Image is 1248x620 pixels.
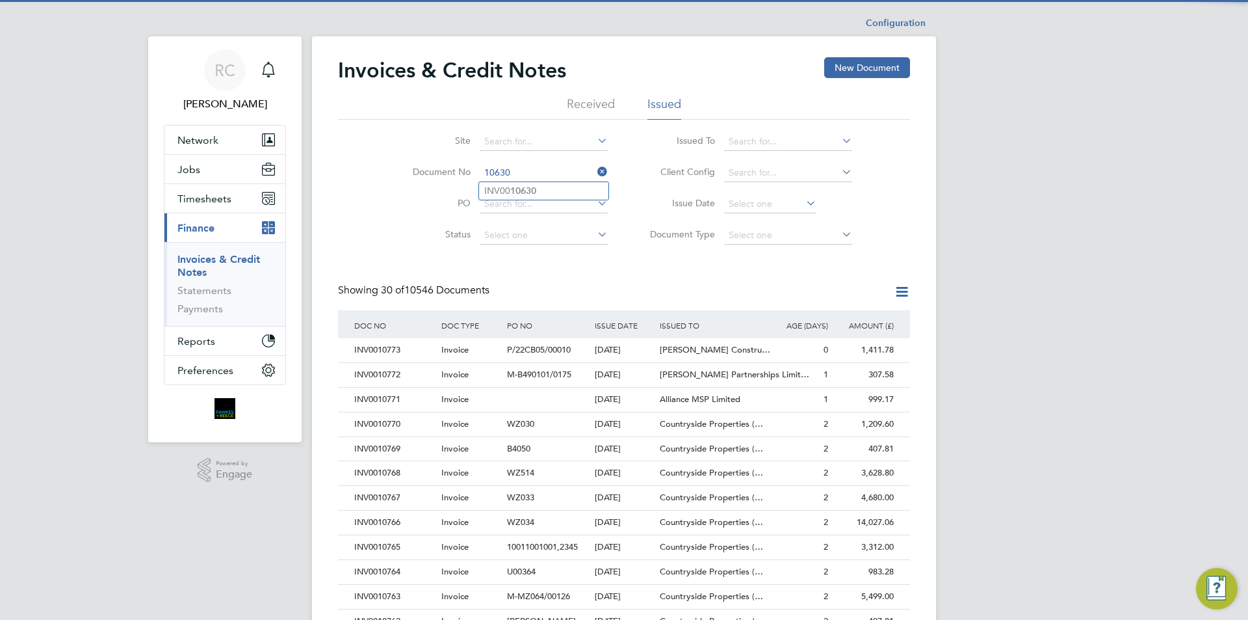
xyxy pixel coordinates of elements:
[660,467,763,478] span: Countryside Properties (…
[164,242,285,326] div: Finance
[164,327,285,355] button: Reports
[567,96,615,120] li: Received
[216,469,252,480] span: Engage
[441,492,469,503] span: Invoice
[824,344,828,355] span: 0
[831,310,897,340] div: AMOUNT (£)
[214,62,235,79] span: RC
[351,437,438,461] div: INV0010769
[351,486,438,510] div: INV0010767
[480,226,608,245] input: Select one
[507,418,534,429] span: WZ030
[396,197,471,209] label: PO
[591,412,657,437] div: [DATE]
[660,492,763,503] span: Countryside Properties (…
[824,369,828,380] span: 1
[148,36,302,442] nav: Main navigation
[507,443,530,454] span: B4050
[824,443,828,454] span: 2
[177,163,200,176] span: Jobs
[831,585,897,609] div: 5,499.00
[164,356,285,384] button: Preferences
[164,155,285,183] button: Jobs
[479,182,608,200] li: INV00
[507,566,536,577] span: U00364
[591,560,657,584] div: [DATE]
[177,134,218,146] span: Network
[351,363,438,387] div: INV0010772
[824,492,828,503] span: 2
[504,310,591,340] div: PO NO
[824,467,828,478] span: 2
[660,541,763,552] span: Countryside Properties (…
[656,310,766,340] div: ISSUED TO
[507,467,534,478] span: WZ514
[831,511,897,535] div: 14,027.06
[724,164,852,182] input: Search for...
[660,443,763,454] span: Countryside Properties (…
[177,193,231,205] span: Timesheets
[824,541,828,552] span: 2
[480,195,608,213] input: Search for...
[441,566,469,577] span: Invoice
[824,591,828,602] span: 2
[831,535,897,559] div: 3,312.00
[591,338,657,362] div: [DATE]
[164,398,286,419] a: Go to home page
[396,228,471,240] label: Status
[198,458,253,483] a: Powered byEngage
[824,418,828,429] span: 2
[831,412,897,437] div: 1,209.60
[640,197,715,209] label: Issue Date
[831,437,897,461] div: 407.81
[480,164,608,182] input: Search for...
[724,133,852,151] input: Search for...
[351,412,438,437] div: INV0010770
[831,363,897,387] div: 307.58
[396,166,471,178] label: Document No
[338,57,566,83] h2: Invoices & Credit Notes
[164,126,285,154] button: Network
[766,310,831,340] div: AGE (DAYS)
[351,511,438,535] div: INV0010766
[507,541,578,552] span: 10011001001,2345
[381,284,404,297] span: 30 of
[214,398,235,419] img: bromak-logo-retina.png
[831,461,897,485] div: 3,628.80
[824,394,828,405] span: 1
[441,369,469,380] span: Invoice
[640,166,715,178] label: Client Config
[507,517,534,528] span: WZ034
[438,310,504,340] div: DOC TYPE
[507,492,534,503] span: WZ033
[660,418,763,429] span: Countryside Properties (…
[724,226,852,245] input: Select one
[591,486,657,510] div: [DATE]
[164,49,286,112] a: RC[PERSON_NAME]
[351,310,438,340] div: DOC NO
[351,560,438,584] div: INV0010764
[177,303,223,315] a: Payments
[591,535,657,559] div: [DATE]
[441,591,469,602] span: Invoice
[216,458,252,469] span: Powered by
[507,591,570,602] span: M-MZ064/00126
[510,185,536,196] b: 10630
[480,133,608,151] input: Search for...
[351,535,438,559] div: INV0010765
[351,338,438,362] div: INV0010773
[351,388,438,412] div: INV0010771
[866,10,926,36] li: Configuration
[441,394,469,405] span: Invoice
[591,461,657,485] div: [DATE]
[441,541,469,552] span: Invoice
[591,310,657,340] div: ISSUE DATE
[660,369,809,380] span: [PERSON_NAME] Partnerships Limit…
[831,560,897,584] div: 983.28
[591,437,657,461] div: [DATE]
[824,566,828,577] span: 2
[640,228,715,240] label: Document Type
[660,344,770,355] span: [PERSON_NAME] Constru…
[351,461,438,485] div: INV0010768
[441,443,469,454] span: Invoice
